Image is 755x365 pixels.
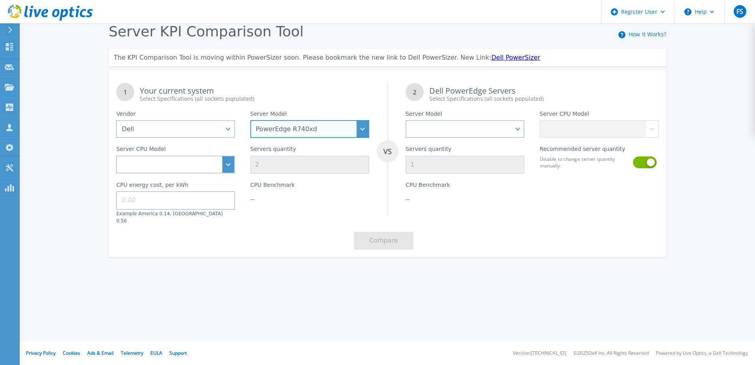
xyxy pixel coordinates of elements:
[413,88,417,96] tspan: 2
[124,88,127,96] tspan: 1
[406,111,442,120] label: Server Model
[63,350,80,356] a: Cookies
[491,54,540,61] a: Dell PowerSizer
[121,350,143,356] a: Telemetry
[736,8,743,15] span: FS
[429,87,658,103] div: Dell PowerEdge Servers
[406,182,450,191] label: CPU Benchmark
[116,191,235,209] input: 0.00
[250,111,287,120] label: Server Model
[250,182,295,191] label: CPU Benchmark
[406,146,451,155] label: Servers quantity
[116,111,135,120] label: Vendor
[250,146,296,155] label: Servers quantity
[629,30,666,38] a: How It Works?
[26,350,56,356] a: Privacy Policy
[429,95,658,103] div: Select Specifications (all sockets populated)
[140,95,369,103] div: Select Specifications (all sockets populated)
[383,147,392,156] tspan: VS
[540,111,589,120] label: Server CPU Model
[114,54,491,61] span: The KPI Comparison Tool is moving within PowerSizer soon. Please bookmark the new link to Dell Po...
[656,351,748,356] li: Powered by Live Optics, a Dell Technology
[87,350,114,356] a: Ads & Email
[109,23,304,40] span: Server KPI Comparison Tool
[140,87,369,103] div: Your current system
[150,350,162,356] a: EULA
[540,156,628,169] label: Disable to change server quantity manually.
[169,350,187,356] a: Support
[540,146,625,155] label: Recommended server quantity
[354,232,413,250] button: Compare
[406,195,524,203] div: --
[116,211,223,224] label: Example America 0.14, [GEOGRAPHIC_DATA] 0.56
[116,146,165,155] label: Server CPU Model
[116,182,188,191] label: CPU energy cost, per kWh
[250,195,369,203] div: --
[513,351,566,356] li: Version: [TECHNICAL_ID]
[573,351,649,356] li: © 2025 Dell Inc. All Rights Reserved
